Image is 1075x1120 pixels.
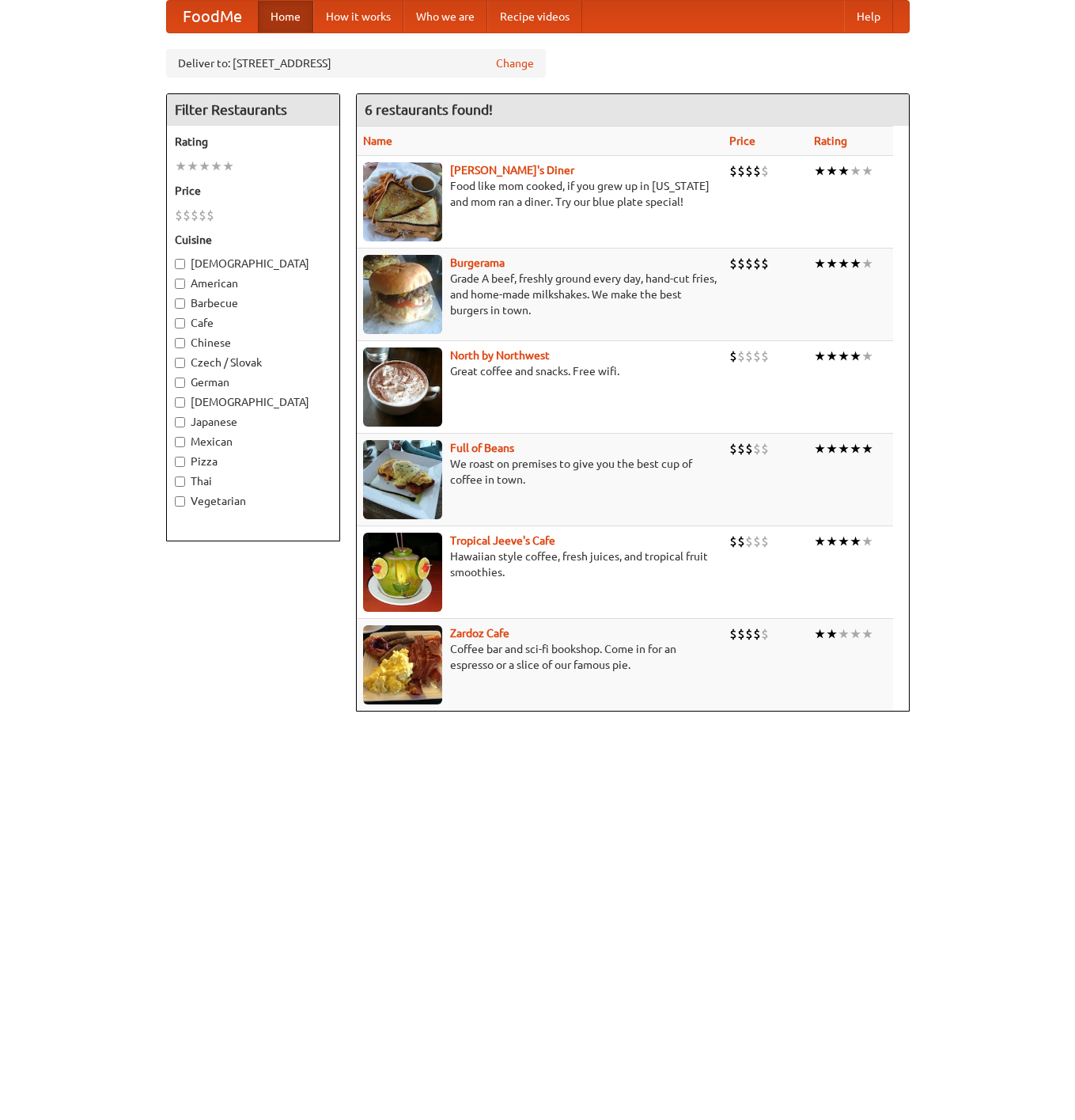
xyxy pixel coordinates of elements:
[175,358,185,368] input: Czech / Slovak
[838,162,850,180] li: ★
[450,442,514,454] a: Full of Beans
[175,298,185,309] input: Barbecue
[753,440,761,457] li: $
[826,440,838,457] li: ★
[175,437,185,447] input: Mexican
[365,102,493,117] ng-pluralize: 6 restaurants found!
[850,347,861,365] li: ★
[363,456,717,488] p: We roast on premises to give you the best cup of coffee in town.
[737,625,745,643] li: $
[850,533,861,550] li: ★
[729,347,737,365] li: $
[175,183,331,199] h5: Price
[175,378,185,388] input: German
[761,533,769,550] li: $
[167,94,339,126] h4: Filter Restaurants
[175,318,185,328] input: Cafe
[450,349,550,362] a: North by Northwest
[450,256,505,269] a: Burgerama
[814,440,826,457] li: ★
[737,347,745,365] li: $
[844,1,893,32] a: Help
[199,207,206,224] li: $
[363,162,442,241] img: sallys.jpg
[175,279,185,289] input: American
[175,275,331,291] label: American
[761,347,769,365] li: $
[450,164,574,177] a: [PERSON_NAME]'s Diner
[737,440,745,457] li: $
[729,625,737,643] li: $
[167,1,258,32] a: FoodMe
[729,440,737,457] li: $
[861,347,873,365] li: ★
[729,533,737,550] li: $
[183,207,191,224] li: $
[175,417,185,427] input: Japanese
[761,162,769,180] li: $
[363,271,717,318] p: Grade A beef, freshly ground every day, hand-cut fries, and home-made milkshakes. We make the bes...
[737,533,745,550] li: $
[363,533,442,612] img: jeeves.jpg
[175,414,331,430] label: Japanese
[745,162,753,180] li: $
[363,440,442,519] img: beans.jpg
[850,162,861,180] li: ★
[175,454,331,469] label: Pizza
[826,347,838,365] li: ★
[166,49,546,78] div: Deliver to: [STREET_ADDRESS]
[729,135,755,147] a: Price
[450,627,509,640] a: Zardoz Cafe
[838,440,850,457] li: ★
[199,158,210,175] li: ★
[737,255,745,272] li: $
[175,374,331,390] label: German
[838,347,850,365] li: ★
[850,440,861,457] li: ★
[761,625,769,643] li: $
[450,534,555,547] a: Tropical Jeeve's Cafe
[363,363,717,379] p: Great coffee and snacks. Free wifi.
[175,493,331,509] label: Vegetarian
[210,158,222,175] li: ★
[175,476,185,487] input: Thai
[175,232,331,248] h5: Cuisine
[175,207,183,224] li: $
[175,397,185,408] input: [DEMOGRAPHIC_DATA]
[753,533,761,550] li: $
[753,255,761,272] li: $
[861,533,873,550] li: ★
[191,207,199,224] li: $
[745,255,753,272] li: $
[838,625,850,643] li: ★
[745,347,753,365] li: $
[258,1,313,32] a: Home
[850,255,861,272] li: ★
[363,135,392,147] a: Name
[861,440,873,457] li: ★
[861,255,873,272] li: ★
[363,549,717,580] p: Hawaiian style coffee, fresh juices, and tropical fruit smoothies.
[363,255,442,334] img: burgerama.jpg
[745,440,753,457] li: $
[363,178,717,210] p: Food like mom cooked, if you grew up in [US_STATE] and mom ran a diner. Try our blue plate special!
[826,255,838,272] li: ★
[363,625,442,704] img: zardoz.jpg
[814,135,847,147] a: Rating
[222,158,234,175] li: ★
[745,533,753,550] li: $
[814,255,826,272] li: ★
[737,162,745,180] li: $
[175,496,185,507] input: Vegetarian
[814,625,826,643] li: ★
[175,394,331,410] label: [DEMOGRAPHIC_DATA]
[838,255,850,272] li: ★
[761,440,769,457] li: $
[175,434,331,450] label: Mexican
[187,158,199,175] li: ★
